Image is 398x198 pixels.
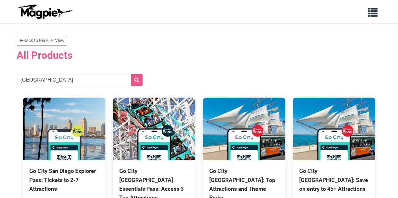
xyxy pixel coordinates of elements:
img: Go City San Diego Pass: Save on entry to 45+ Attractions [293,98,375,160]
h2: All Products [17,49,382,61]
div: Go City [GEOGRAPHIC_DATA]: Save on entry to 45+ Attractions [299,167,369,193]
img: logo-ab69f6fb50320c5b225c76a69d11143b.png [17,4,73,19]
a: Back to Reseller View [17,36,67,45]
img: Go City San Diego Pass: Top Attractions and Theme Parks [203,98,285,160]
img: Go City San Diego Explorer Pass: Tickets to 2-7 Attractions [23,98,105,160]
input: Search products... [17,74,143,86]
div: Go City San Diego Explorer Pass: Tickets to 2-7 Attractions [29,167,99,193]
img: Go City San Diego Essentials Pass: Access 3 Top Attractions [113,98,195,160]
